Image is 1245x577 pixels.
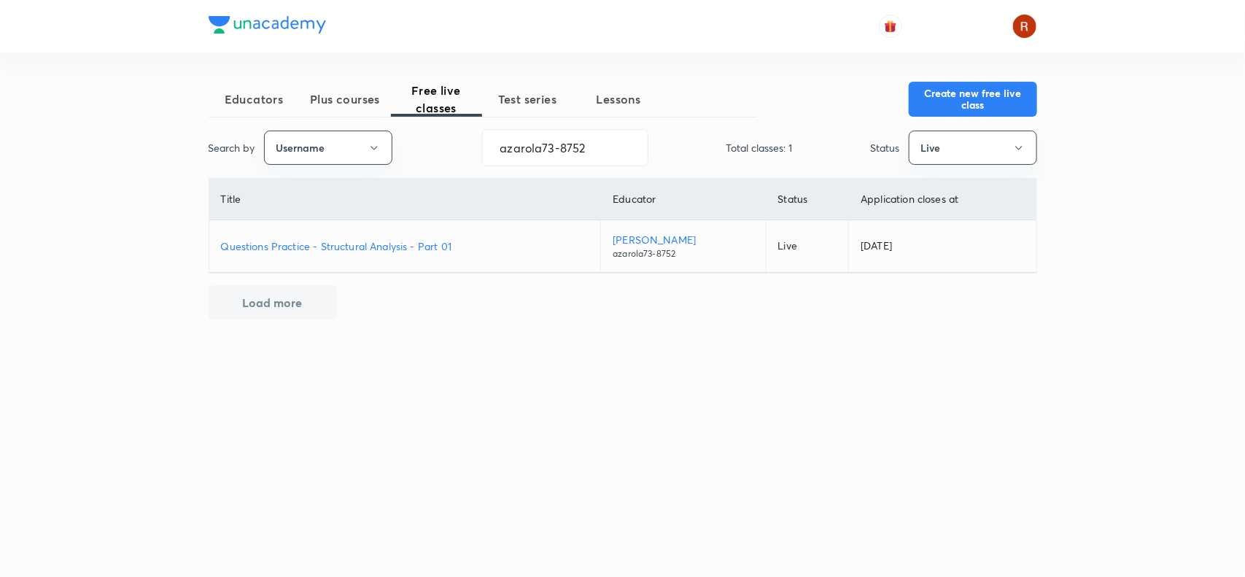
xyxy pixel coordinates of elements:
[601,179,766,220] th: Educator
[1012,14,1037,39] img: Rupsha chowdhury
[391,82,482,117] span: Free live classes
[209,90,300,108] span: Educators
[613,247,753,260] p: azarola73-8752
[766,220,849,273] td: Live
[482,90,573,108] span: Test series
[300,90,391,108] span: Plus courses
[221,239,589,254] a: Questions Practice - Structural Analysis - Part 01
[209,140,255,155] p: Search by
[264,131,392,165] button: Username
[909,131,1037,165] button: Live
[483,129,648,166] input: Search...
[209,16,326,34] img: Company Logo
[209,16,326,37] a: Company Logo
[573,90,664,108] span: Lessons
[849,179,1036,220] th: Application closes at
[766,179,849,220] th: Status
[871,140,900,155] p: Status
[879,15,902,38] button: avatar
[849,220,1036,273] td: [DATE]
[613,232,753,247] p: [PERSON_NAME]
[209,285,337,320] button: Load more
[613,232,753,260] a: [PERSON_NAME]azarola73-8752
[884,20,897,33] img: avatar
[209,179,601,220] th: Title
[726,140,793,155] p: Total classes: 1
[909,82,1037,117] button: Create new free live class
